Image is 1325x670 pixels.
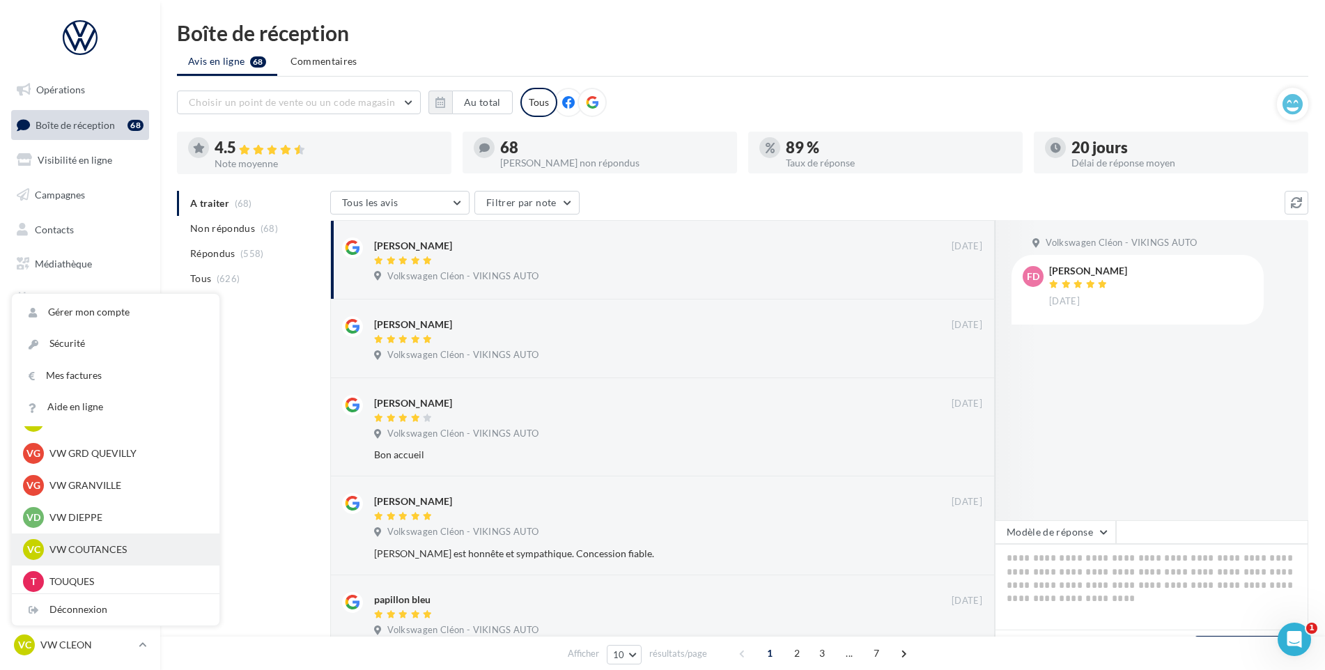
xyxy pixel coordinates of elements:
button: Au total [452,91,513,114]
div: [PERSON_NAME] non répondus [500,158,726,168]
button: Filtrer par note [474,191,580,215]
iframe: Intercom live chat [1278,623,1311,656]
p: VW CLEON [40,638,133,652]
span: Volkswagen Cléon - VIKINGS AUTO [1046,237,1197,249]
span: 1 [759,642,781,664]
span: (626) [217,273,240,284]
span: (558) [240,248,264,259]
span: Calendrier [35,293,82,304]
span: Volkswagen Cléon - VIKINGS AUTO [387,270,538,283]
div: Délai de réponse moyen [1071,158,1297,168]
div: 4.5 [215,140,440,156]
span: résultats/page [649,647,707,660]
div: [PERSON_NAME] est honnête et sympathique. Concession fiable. [374,547,892,561]
div: papillon bleu [374,593,431,607]
a: Sécurité [12,328,219,359]
button: Choisir un point de vente ou un code magasin [177,91,421,114]
a: Campagnes DataOnDemand [8,365,152,406]
div: 20 jours [1071,140,1297,155]
div: [PERSON_NAME] [374,239,452,253]
span: [DATE] [952,398,982,410]
p: VW GRD QUEVILLY [49,446,203,460]
div: 68 [500,140,726,155]
button: 10 [607,645,642,664]
span: T [31,575,36,589]
div: [PERSON_NAME] [1049,266,1127,276]
span: Volkswagen Cléon - VIKINGS AUTO [387,624,538,637]
a: Médiathèque [8,249,152,279]
p: VW DIEPPE [49,511,203,524]
div: [PERSON_NAME] [374,494,452,508]
span: Répondus [190,247,235,260]
span: [DATE] [952,240,982,253]
span: Non répondus [190,221,255,235]
button: Modèle de réponse [995,520,1116,544]
a: Campagnes [8,180,152,210]
span: VC [27,543,40,556]
a: Opérations [8,75,152,104]
button: Tous les avis [330,191,470,215]
span: Boîte de réception [36,118,115,130]
p: TOUQUES [49,575,203,589]
span: Fd [1027,270,1039,283]
span: 10 [613,649,625,660]
span: Afficher [568,647,599,660]
span: 2 [786,642,808,664]
a: Calendrier [8,284,152,313]
span: Tous [190,272,211,286]
a: Contacts [8,215,152,244]
div: [PERSON_NAME] [374,318,452,332]
div: Taux de réponse [786,158,1012,168]
p: VW GRANVILLE [49,478,203,492]
span: (68) [261,223,278,234]
span: Opérations [36,84,85,95]
a: Gérer mon compte [12,297,219,328]
button: Au total [428,91,513,114]
span: [DATE] [952,319,982,332]
span: Volkswagen Cléon - VIKINGS AUTO [387,349,538,361]
span: Volkswagen Cléon - VIKINGS AUTO [387,526,538,538]
span: Volkswagen Cléon - VIKINGS AUTO [387,428,538,440]
div: [PERSON_NAME] [374,396,452,410]
p: VW COUTANCES [49,543,203,556]
a: PLV et print personnalisable [8,319,152,360]
span: Tous les avis [342,196,398,208]
span: Visibilité en ligne [38,154,112,166]
span: 7 [865,642,888,664]
span: [DATE] [1049,295,1080,308]
div: Boîte de réception [177,22,1308,43]
span: VG [26,446,40,460]
span: VD [26,511,40,524]
span: 3 [811,642,833,664]
a: Mes factures [12,360,219,391]
span: Contacts [35,223,74,235]
span: Choisir un point de vente ou un code magasin [189,96,395,108]
span: Médiathèque [35,258,92,270]
span: ... [838,642,860,664]
a: Boîte de réception68 [8,110,152,140]
span: VG [26,478,40,492]
span: [DATE] [952,595,982,607]
span: 1 [1306,623,1317,634]
div: 89 % [786,140,1012,155]
span: Campagnes [35,189,85,201]
a: VC VW CLEON [11,632,149,658]
a: Visibilité en ligne [8,146,152,175]
div: Déconnexion [12,594,219,625]
span: VC [18,638,31,652]
div: Note moyenne [215,159,440,169]
a: Aide en ligne [12,391,219,423]
div: Bon accueil [374,448,892,462]
div: Tous [520,88,557,117]
div: 68 [127,120,144,131]
span: Commentaires [290,54,357,68]
span: [DATE] [952,496,982,508]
